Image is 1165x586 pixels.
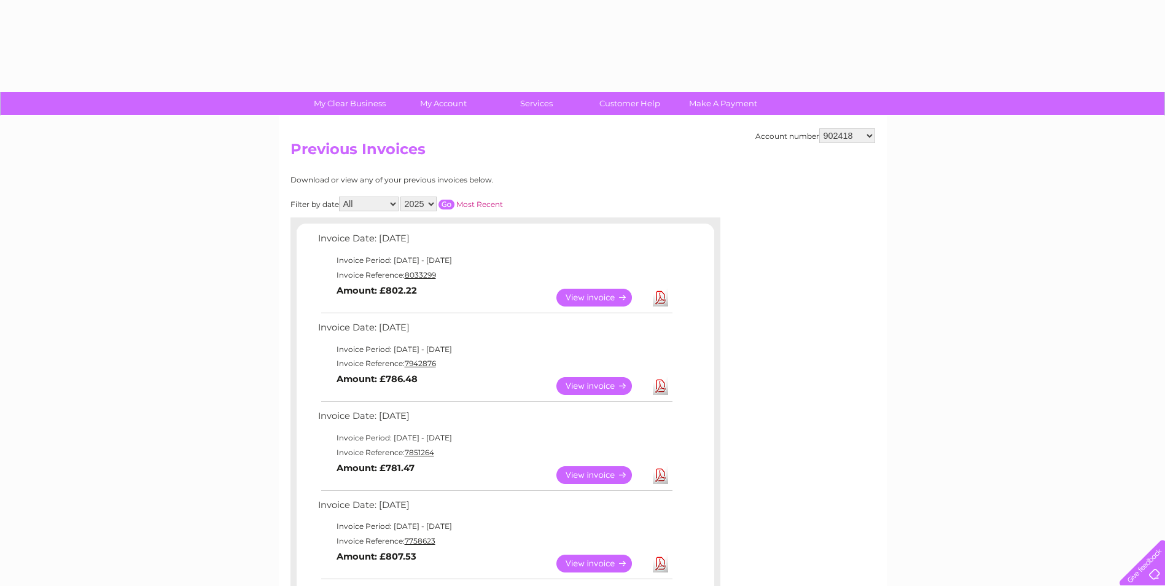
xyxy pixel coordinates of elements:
[315,268,674,283] td: Invoice Reference:
[315,230,674,253] td: Invoice Date: [DATE]
[315,408,674,431] td: Invoice Date: [DATE]
[405,536,435,545] tcxspan: Call 7758623 via 3CX
[315,342,674,357] td: Invoice Period: [DATE] - [DATE]
[299,92,400,115] a: My Clear Business
[653,555,668,572] a: Download
[315,497,674,520] td: Invoice Date: [DATE]
[315,534,674,549] td: Invoice Reference:
[405,359,436,368] tcxspan: Call 7942876 via 3CX
[337,285,417,296] b: Amount: £802.22
[579,92,680,115] a: Customer Help
[290,141,875,164] h2: Previous Invoices
[556,466,647,484] a: View
[556,289,647,307] a: View
[337,551,416,562] b: Amount: £807.53
[315,431,674,445] td: Invoice Period: [DATE] - [DATE]
[337,463,415,474] b: Amount: £781.47
[653,377,668,395] a: Download
[392,92,494,115] a: My Account
[755,128,875,143] div: Account number
[290,176,613,184] div: Download or view any of your previous invoices below.
[456,200,503,209] a: Most Recent
[653,466,668,484] a: Download
[672,92,774,115] a: Make A Payment
[405,448,434,457] tcxspan: Call 7851264 via 3CX
[556,377,647,395] a: View
[315,253,674,268] td: Invoice Period: [DATE] - [DATE]
[315,356,674,371] td: Invoice Reference:
[653,289,668,307] a: Download
[556,555,647,572] a: View
[486,92,587,115] a: Services
[337,373,418,385] b: Amount: £786.48
[405,270,436,279] tcxspan: Call 8033299 via 3CX
[315,319,674,342] td: Invoice Date: [DATE]
[315,445,674,460] td: Invoice Reference:
[290,197,613,211] div: Filter by date
[315,519,674,534] td: Invoice Period: [DATE] - [DATE]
